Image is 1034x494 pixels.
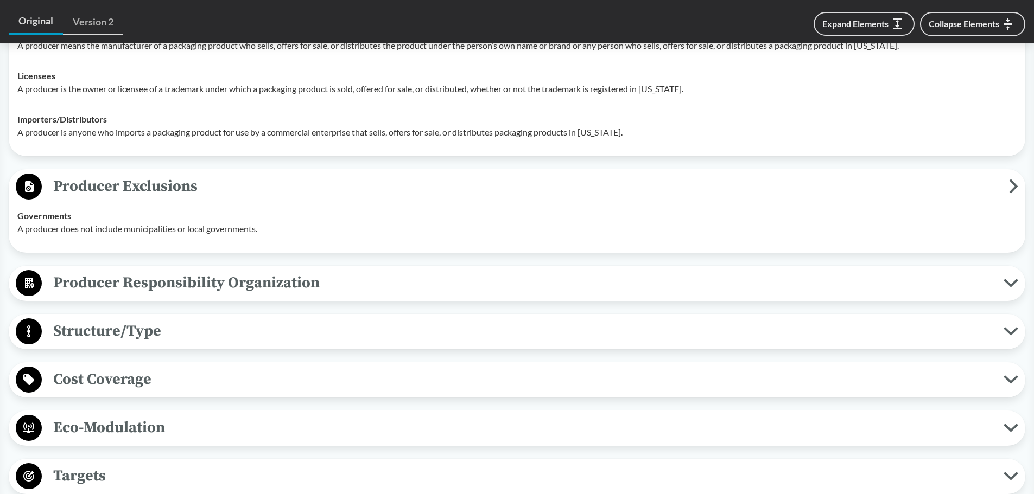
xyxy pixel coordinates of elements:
[42,271,1004,295] span: Producer Responsibility Organization
[17,222,1017,235] p: A producer does not include municipalities or local governments.
[17,114,107,124] strong: Importers/​Distributors
[12,366,1022,394] button: Cost Coverage
[42,367,1004,392] span: Cost Coverage
[12,318,1022,345] button: Structure/Type
[12,270,1022,297] button: Producer Responsibility Organization
[17,210,71,221] strong: Governments
[42,464,1004,488] span: Targets
[63,10,123,35] a: Version 2
[9,9,63,35] a: Original
[17,126,1017,139] p: A producer is anyone who imports a packaging product for use by a commercial enterprise that sell...
[42,415,1004,440] span: Eco-Modulation
[17,82,1017,95] p: A producer is the owner or licensee of a trademark under which a packaging product is sold, offer...
[12,414,1022,442] button: Eco-Modulation
[42,174,1009,198] span: Producer Exclusions
[920,12,1025,36] button: Collapse Elements
[17,39,1017,52] p: A producer means the manufacturer of a packaging product who sells, offers for sale, or distribut...
[17,70,55,81] strong: Licensees
[12,463,1022,490] button: Targets
[814,12,915,36] button: Expand Elements
[12,173,1022,201] button: Producer Exclusions
[42,319,1004,343] span: Structure/Type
